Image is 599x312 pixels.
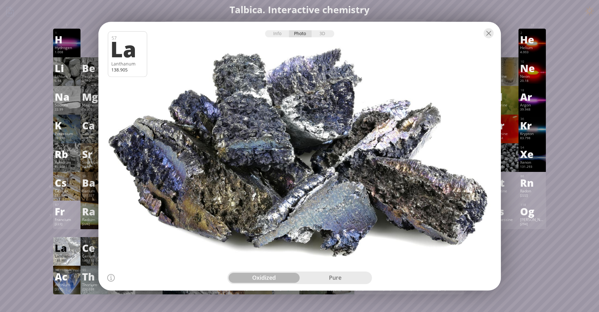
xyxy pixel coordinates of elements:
div: 24.305 [82,107,106,112]
div: 89 [55,268,79,272]
div: Sodium [55,102,79,107]
div: Ne [520,63,544,73]
div: 85.468 [55,165,79,170]
div: Lithium [55,74,79,79]
div: 4 [82,60,106,64]
div: Sr [82,149,106,159]
div: Cerium [82,253,106,258]
div: 35 [493,117,517,121]
div: 132.905 [55,193,79,198]
div: Francium [55,217,79,222]
div: Strontium [82,160,106,165]
div: Helium [520,45,544,50]
div: 40.078 [82,136,106,141]
div: 86 [520,174,544,178]
div: [210] [493,193,517,198]
div: 3D [312,30,334,37]
div: [293] [493,222,517,227]
div: Krypton [520,131,544,136]
div: Info [265,30,289,37]
div: 18 [520,88,544,92]
div: La [110,38,143,59]
div: Potassium [55,131,79,136]
div: Barium [82,188,106,193]
div: 87 [55,203,79,207]
div: Og [520,206,544,216]
h1: Talbica. Interactive chemistry [48,3,551,16]
div: Rubidium [55,160,79,165]
div: [294] [520,222,544,227]
div: Astatine [493,188,517,193]
div: 11 [55,88,79,92]
div: pure [300,273,371,283]
div: 117 [493,203,517,207]
div: Fr [55,206,79,216]
div: Chlorine [493,102,517,107]
div: 17 [493,88,517,92]
div: Neon [520,74,544,79]
div: 85 [493,174,517,178]
div: 6.94 [55,79,79,84]
div: F [493,63,517,73]
div: Ar [520,92,544,102]
div: Rb [55,149,79,159]
div: Lanthanum [55,253,79,258]
div: 1 [55,31,79,35]
div: Cs [55,178,79,188]
div: Li [55,63,79,73]
div: Thorium [82,282,106,287]
div: Th [82,271,106,281]
div: 19 [55,117,79,121]
div: 39.948 [520,107,544,112]
div: [226] [82,222,106,227]
div: 140.116 [82,258,106,264]
div: 22.99 [55,107,79,112]
div: Beryllium [82,74,106,79]
div: Bromine [493,131,517,136]
div: At [493,178,517,188]
div: 39.098 [55,136,79,141]
div: Iodine [493,160,517,165]
div: Fluorine [493,74,517,79]
div: I [493,149,517,159]
div: 83.798 [520,136,544,141]
div: Ca [82,120,106,130]
div: Br [493,120,517,130]
div: 38 [82,145,106,150]
div: Xenon [520,160,544,165]
div: 90 [82,268,106,272]
div: 3 [55,60,79,64]
div: oxidized [229,273,300,283]
div: 36 [520,117,544,121]
div: Rn [520,178,544,188]
div: Ce [82,243,106,253]
div: [227] [55,287,79,292]
div: 18.998 [493,79,517,84]
div: Radon [520,188,544,193]
div: Magnesium [82,102,106,107]
div: 138.905 [111,66,144,72]
div: Hydrogen [55,45,79,50]
div: Kr [520,120,544,130]
div: Cesium [55,188,79,193]
div: 126.904 [493,165,517,170]
div: 4.003 [520,50,544,55]
div: 20 [82,117,106,121]
div: Actinium [55,282,79,287]
div: 20.18 [520,79,544,84]
div: He [520,34,544,44]
div: 1.008 [55,50,79,55]
div: 56 [82,174,106,178]
div: 58 [82,239,106,243]
div: [PERSON_NAME] [520,217,544,222]
div: 2 [520,31,544,35]
div: Lanthanum [111,60,144,66]
div: [222] [520,193,544,198]
div: 131.293 [520,165,544,170]
div: K [55,120,79,130]
div: 138.905 [55,258,79,264]
div: Cl [493,92,517,102]
div: Be [82,63,106,73]
div: 12 [82,88,106,92]
div: Na [55,92,79,102]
